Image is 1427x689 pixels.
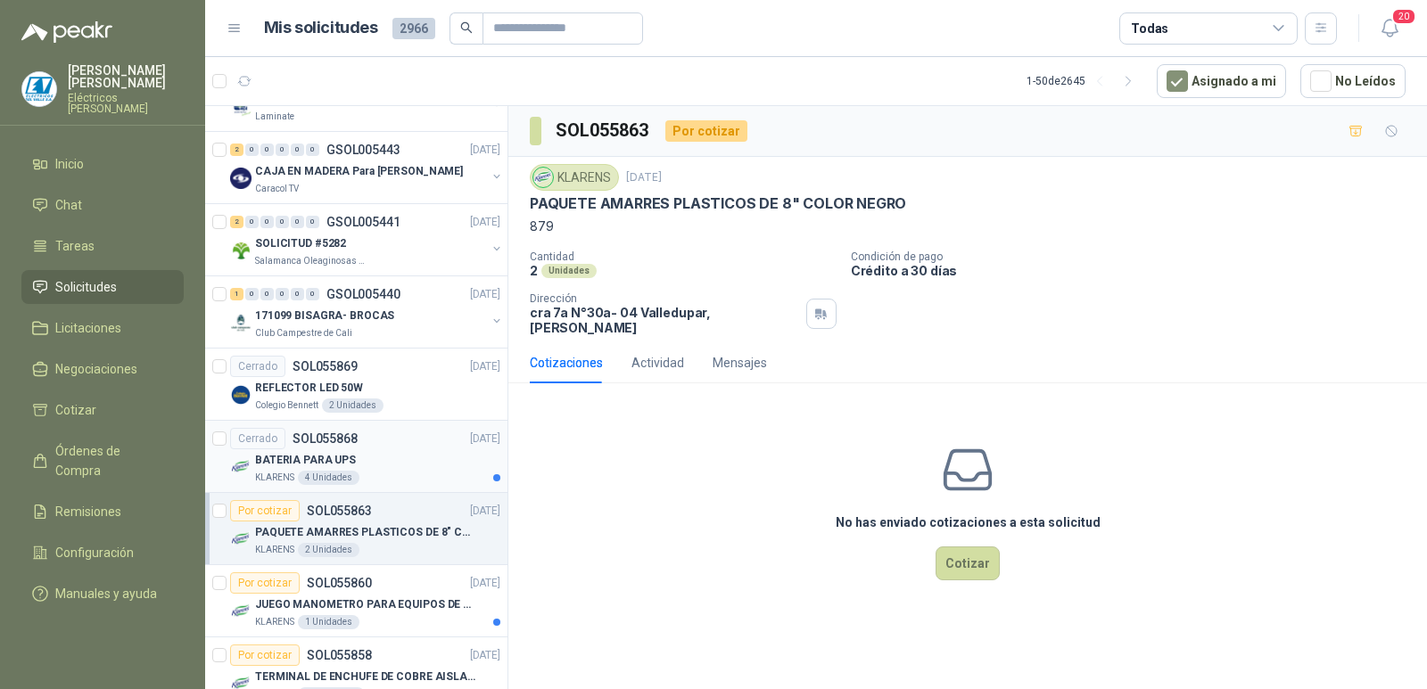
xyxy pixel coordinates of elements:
[205,565,507,637] a: Por cotizarSOL055860[DATE] Company LogoJUEGO MANOMETRO PARA EQUIPOS DE ARGON Y OXICORTE VICTORKLA...
[255,254,367,268] p: Salamanca Oleaginosas SAS
[255,163,463,180] p: CAJA EN MADERA Para [PERSON_NAME]
[55,502,121,521] span: Remisiones
[470,647,500,664] p: [DATE]
[55,543,134,562] span: Configuración
[307,577,372,589] p: SOL055860
[541,264,597,278] div: Unidades
[1391,8,1416,25] span: 20
[298,543,359,557] div: 2 Unidades
[255,110,294,124] p: Laminate
[230,500,300,521] div: Por cotizar
[245,144,259,156] div: 0
[230,356,285,377] div: Cerrado
[665,120,747,142] div: Por cotizar
[22,72,56,106] img: Company Logo
[21,270,184,304] a: Solicitudes
[230,283,504,340] a: 1 0 0 0 0 0 GSOL005440[DATE] Company Logo171099 BISAGRA- BROCASClub Campestre de Cali
[851,263,1420,278] p: Crédito a 30 días
[530,250,837,263] p: Cantidad
[530,194,906,213] p: PAQUETE AMARRES PLASTICOS DE 8" COLOR NEGRO
[230,428,285,449] div: Cerrado
[21,188,184,222] a: Chat
[322,398,384,413] div: 2 Unidades
[230,139,504,196] a: 2 0 0 0 0 0 GSOL005443[DATE] Company LogoCAJA EN MADERA Para [PERSON_NAME]Caracol TV
[307,649,372,661] p: SOL055858
[291,144,304,156] div: 0
[55,318,121,338] span: Licitaciones
[260,288,274,300] div: 0
[298,471,359,485] div: 4 Unidades
[470,575,500,592] p: [DATE]
[255,668,477,685] p: TERMINAL DE ENCHUFE DE COBRE AISLADO PARA 12AWG
[230,288,243,300] div: 1
[205,421,507,493] a: CerradoSOL055868[DATE] Company LogoBATERIA PARA UPSKLARENS4 Unidades
[55,441,167,480] span: Órdenes de Compra
[230,144,243,156] div: 2
[230,95,252,117] img: Company Logo
[21,577,184,611] a: Manuales y ayuda
[68,93,184,114] p: Eléctricos [PERSON_NAME]
[306,216,319,228] div: 0
[470,142,500,159] p: [DATE]
[55,584,157,603] span: Manuales y ayuda
[1300,64,1406,98] button: No Leídos
[255,398,318,413] p: Colegio Bennett
[21,495,184,529] a: Remisiones
[307,504,372,517] p: SOL055863
[470,503,500,520] p: [DATE]
[936,546,1000,580] button: Cotizar
[276,216,289,228] div: 0
[530,305,799,335] p: cra 7a N°30a- 04 Valledupar , [PERSON_NAME]
[255,235,346,252] p: SOLICITUD #5282
[260,144,274,156] div: 0
[21,536,184,570] a: Configuración
[1157,64,1286,98] button: Asignado a mi
[1027,67,1142,95] div: 1 - 50 de 2645
[1131,19,1168,38] div: Todas
[470,358,500,375] p: [DATE]
[68,64,184,89] p: [PERSON_NAME] [PERSON_NAME]
[255,326,352,340] p: Club Campestre de Cali
[55,154,84,174] span: Inicio
[470,431,500,447] p: [DATE]
[21,393,184,427] a: Cotizar
[836,513,1101,532] h3: No has enviado cotizaciones a esta solicitud
[21,434,184,488] a: Órdenes de Compra
[470,214,500,231] p: [DATE]
[21,21,112,43] img: Logo peakr
[556,117,651,144] h3: SOL055863
[713,353,767,373] div: Mensajes
[470,286,500,303] p: [DATE]
[291,288,304,300] div: 0
[255,543,294,557] p: KLARENS
[230,456,252,478] img: Company Logo
[55,195,82,215] span: Chat
[530,164,619,191] div: KLARENS
[276,288,289,300] div: 0
[530,353,603,373] div: Cotizaciones
[55,400,96,420] span: Cotizar
[21,352,184,386] a: Negociaciones
[255,596,477,613] p: JUEGO MANOMETRO PARA EQUIPOS DE ARGON Y OXICORTE VICTOR
[276,144,289,156] div: 0
[230,216,243,228] div: 2
[230,240,252,261] img: Company Logo
[21,311,184,345] a: Licitaciones
[21,229,184,263] a: Tareas
[255,308,394,324] p: 171099 BISAGRA- BROCAS
[230,312,252,333] img: Company Logo
[851,250,1420,263] p: Condición de pago
[326,288,400,300] p: GSOL005440
[55,236,95,256] span: Tareas
[392,18,435,39] span: 2966
[255,452,356,469] p: BATERIA PARA UPS
[293,432,358,445] p: SOL055868
[460,21,473,34] span: search
[293,360,358,373] p: SOL055869
[255,380,363,397] p: REFLECTOR LED 50W
[326,144,400,156] p: GSOL005443
[298,615,359,629] div: 1 Unidades
[626,169,662,186] p: [DATE]
[264,15,378,41] h1: Mis solicitudes
[306,288,319,300] div: 0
